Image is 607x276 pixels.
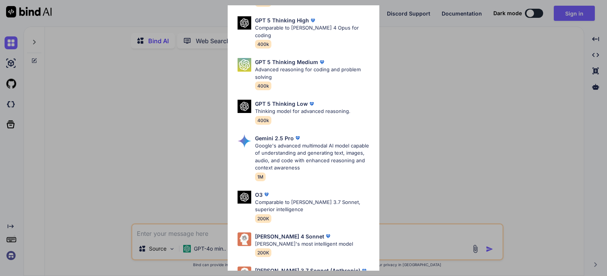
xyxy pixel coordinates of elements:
[255,134,294,142] p: Gemini 2.5 Pro
[238,100,251,113] img: Pick Models
[255,142,373,172] p: Google's advanced multimodal AI model capable of understanding and generating text, images, audio...
[238,232,251,246] img: Pick Models
[255,232,324,240] p: [PERSON_NAME] 4 Sonnet
[263,191,270,198] img: premium
[255,100,308,108] p: GPT 5 Thinking Low
[255,191,263,199] p: O3
[255,82,271,90] span: 400k
[255,267,360,274] p: [PERSON_NAME] 3.7 Sonnet (Anthropic)
[324,232,332,240] img: premium
[255,66,373,81] p: Advanced reasoning for coding and problem solving
[309,17,317,24] img: premium
[255,248,271,257] span: 200K
[255,172,266,181] span: 1M
[238,58,251,72] img: Pick Models
[318,58,326,66] img: premium
[360,267,368,274] img: premium
[255,16,309,24] p: GPT 5 Thinking High
[238,16,251,30] img: Pick Models
[255,214,271,223] span: 200K
[294,134,301,142] img: premium
[255,58,318,66] p: GPT 5 Thinking Medium
[255,116,271,125] span: 400k
[255,24,373,39] p: Comparable to [PERSON_NAME] 4 Opus for coding
[238,191,251,204] img: Pick Models
[255,240,353,248] p: [PERSON_NAME]'s most intelligent model
[238,134,251,148] img: Pick Models
[255,40,271,49] span: 400k
[255,199,373,213] p: Comparable to [PERSON_NAME] 3.7 Sonnet, superior intelligence
[308,100,315,108] img: premium
[255,108,350,115] p: Thinking model for advanced reasoning.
